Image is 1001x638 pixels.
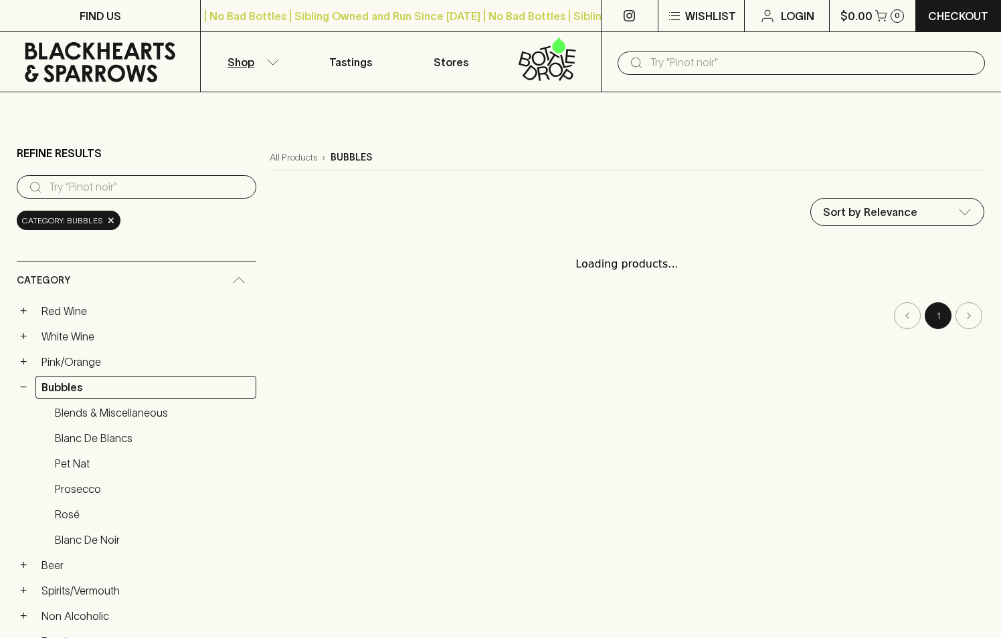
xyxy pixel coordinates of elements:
span: Category [17,272,70,289]
p: Stores [434,54,468,70]
p: bubbles [331,150,372,165]
a: Rosé [49,503,256,526]
p: 0 [895,12,900,19]
p: Wishlist [685,8,736,24]
input: Try "Pinot noir" [650,52,974,74]
a: Pink/Orange [35,350,256,373]
p: Login [781,8,814,24]
a: Tastings [301,32,401,92]
nav: pagination navigation [270,302,984,329]
a: White Wine [35,325,256,348]
a: Red Wine [35,300,256,322]
button: + [17,609,30,623]
a: Prosecco [49,477,256,500]
div: Category [17,261,256,300]
button: + [17,558,30,572]
button: + [17,330,30,343]
p: Sort by Relevance [823,204,917,220]
p: › [323,150,325,165]
a: Stores [401,32,500,92]
a: Spirits/Vermouth [35,579,256,602]
a: All Products [270,150,317,165]
p: Checkout [928,8,988,24]
button: + [17,584,30,597]
button: + [17,355,30,368]
span: × [107,213,115,227]
p: Tastings [329,54,372,70]
p: Shop [227,54,254,70]
a: Beer [35,554,256,576]
a: Non Alcoholic [35,605,256,627]
a: Pet Nat [49,452,256,475]
button: + [17,304,30,318]
a: Blanc de Blancs [49,427,256,449]
p: Refine Results [17,145,102,161]
button: − [17,381,30,394]
a: Bubbles [35,376,256,399]
div: Loading products... [270,243,984,286]
span: Category: bubbles [22,214,103,227]
a: Blends & Miscellaneous [49,401,256,424]
button: page 1 [925,302,951,329]
a: Blanc de Noir [49,528,256,551]
div: Sort by Relevance [811,199,984,225]
button: Shop [201,32,300,92]
p: FIND US [80,8,121,24]
input: Try “Pinot noir” [49,177,246,198]
p: $0.00 [840,8,873,24]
